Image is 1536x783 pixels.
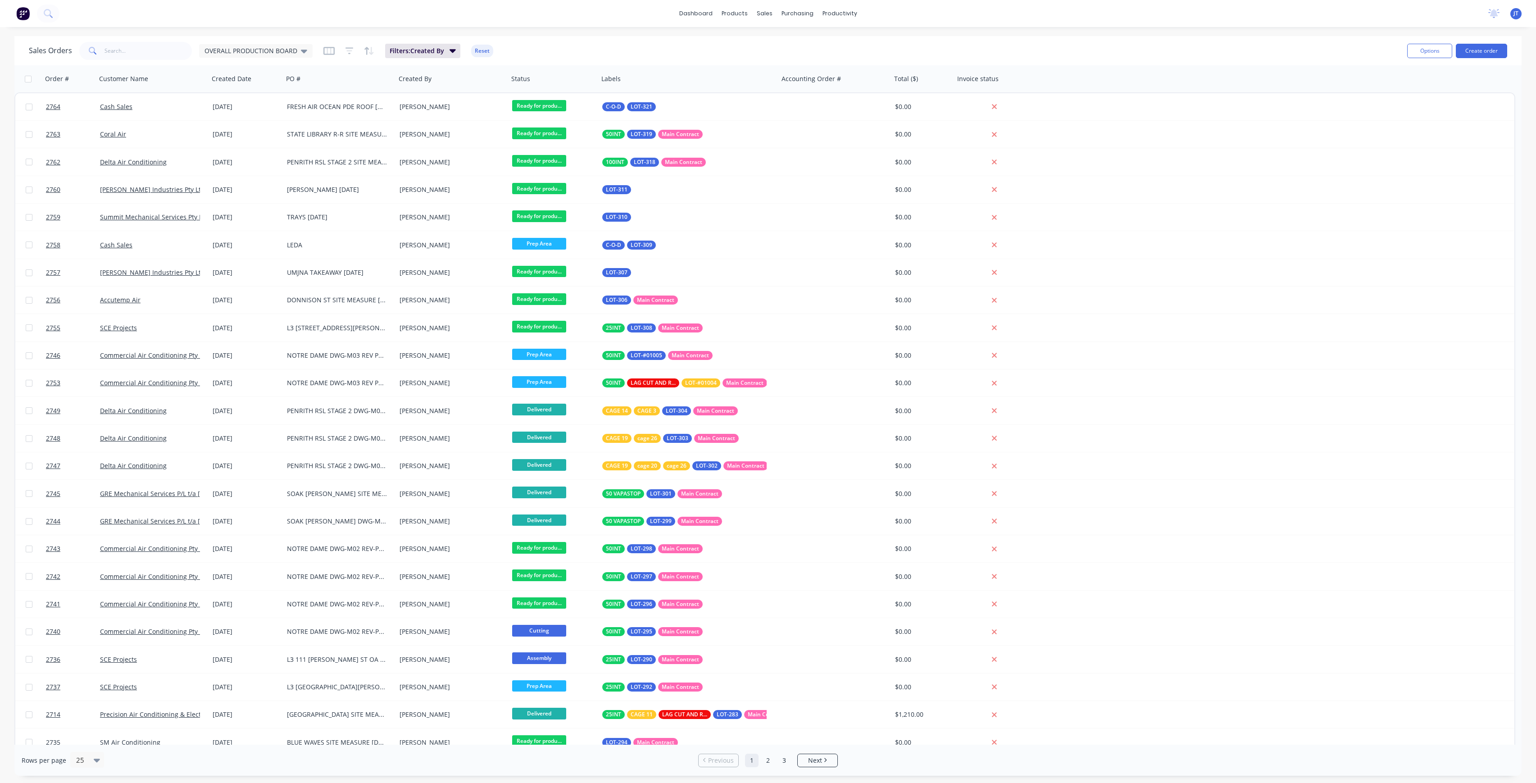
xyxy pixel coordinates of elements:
[512,542,566,553] span: Ready for produ...
[895,600,948,609] div: $0.00
[287,241,387,250] div: LEDA
[46,489,60,498] span: 2745
[895,461,948,470] div: $0.00
[46,185,60,194] span: 2760
[798,756,837,765] a: Next page
[602,434,739,443] button: CAGE 19cage 26LOT-303Main Contract
[46,646,100,673] a: 2736
[512,183,566,194] span: Ready for produ...
[606,185,627,194] span: LOT-311
[602,323,703,332] button: 25INTLOT-308Main Contract
[399,74,432,83] div: Created By
[631,323,652,332] span: LOT-308
[400,185,500,194] div: [PERSON_NAME]
[726,378,763,387] span: Main Contract
[667,461,686,470] span: cage 26
[895,158,948,167] div: $0.00
[100,130,126,138] a: Coral Air
[512,293,566,305] span: Ready for produ...
[213,627,280,636] div: [DATE]
[895,517,948,526] div: $0.00
[46,259,100,286] a: 2757
[46,452,100,479] a: 2747
[606,738,627,747] span: LOT-294
[46,674,100,701] a: 2737
[606,102,621,111] span: C-O-D
[46,314,100,341] a: 2755
[752,7,777,20] div: sales
[46,406,60,415] span: 2749
[213,406,280,415] div: [DATE]
[212,74,251,83] div: Created Date
[100,268,205,277] a: [PERSON_NAME] Industries Pty Ltd
[602,185,631,194] button: LOT-311
[400,158,500,167] div: [PERSON_NAME]
[213,351,280,360] div: [DATE]
[895,296,948,305] div: $0.00
[100,434,167,442] a: Delta Air Conditioning
[708,756,734,765] span: Previous
[894,74,918,83] div: Total ($)
[400,600,500,609] div: [PERSON_NAME]
[512,625,566,636] span: Cutting
[895,268,948,277] div: $0.00
[602,655,703,664] button: 25INTLOT-290Main Contract
[512,652,566,664] span: Assembly
[602,351,713,360] button: 50INTLOT-#01005Main Contract
[895,351,948,360] div: $0.00
[287,434,387,443] div: PENRITH RSL STAGE 2 DWG-M01 REV-8 RUN C
[100,517,307,525] a: GRE Mechanical Services P/L t/a [PERSON_NAME] & [PERSON_NAME]
[286,74,300,83] div: PO #
[46,683,60,692] span: 2737
[602,406,738,415] button: CAGE 14CAGE 3LOT-304Main Contract
[100,489,307,498] a: GRE Mechanical Services P/L t/a [PERSON_NAME] & [PERSON_NAME]
[650,489,672,498] span: LOT-301
[512,514,566,526] span: Delivered
[287,517,387,526] div: SOAK [PERSON_NAME] DWG-M100 REV-E RUN D [DATE]
[287,296,387,305] div: DONNISON ST SITE MEASURE [DATE]
[46,508,100,535] a: 2744
[46,213,60,222] span: 2759
[637,461,657,470] span: cage 20
[512,321,566,332] span: Ready for produ...
[287,378,387,387] div: NOTRE DAME DWG-M03 REV P2 LEVEL 1 UNITS
[1456,44,1507,58] button: Create order
[681,517,718,526] span: Main Contract
[606,489,641,498] span: 50 VAPASTOP
[606,158,624,167] span: 100INT
[895,102,948,111] div: $0.00
[512,459,566,470] span: Delivered
[46,93,100,120] a: 2764
[602,213,631,222] button: LOT-310
[287,351,387,360] div: NOTRE DAME DWG-M03 REV P2 LEVEL 1 UNITS
[385,44,460,58] button: Filters:Created By
[606,655,621,664] span: 25INT
[895,378,948,387] div: $0.00
[100,461,167,470] a: Delta Air Conditioning
[602,130,703,139] button: 50INTLOT-319Main Contract
[606,434,628,443] span: CAGE 19
[287,655,387,664] div: L3 111 [PERSON_NAME] ST OA SECTION 1, 2
[895,489,948,498] div: $0.00
[512,404,566,415] span: Delivered
[100,738,160,747] a: SM Air Conditioning
[46,241,60,250] span: 2758
[895,241,948,250] div: $0.00
[727,461,764,470] span: Main Contract
[45,74,69,83] div: Order #
[606,572,621,581] span: 50INT
[46,517,60,526] span: 2744
[662,130,699,139] span: Main Contract
[512,487,566,498] span: Delivered
[602,102,656,111] button: C-O-DLOT-321
[46,591,100,618] a: 2741
[287,268,387,277] div: UMJNA TAKEAWAY [DATE]
[685,378,717,387] span: LOT-#01004
[606,130,621,139] span: 50INT
[662,544,699,553] span: Main Contract
[697,406,734,415] span: Main Contract
[665,158,702,167] span: Main Contract
[46,544,60,553] span: 2743
[666,406,687,415] span: LOT-304
[46,535,100,562] a: 2743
